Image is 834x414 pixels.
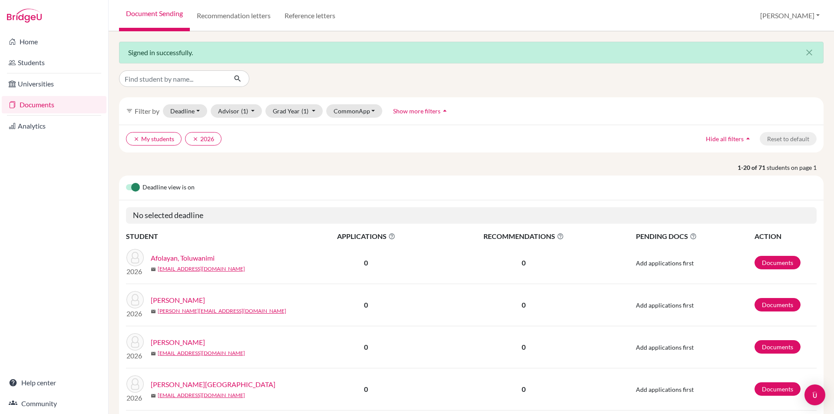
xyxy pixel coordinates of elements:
div: Signed in successfully. [119,42,824,63]
a: [EMAIL_ADDRESS][DOMAIN_NAME] [158,265,245,273]
span: mail [151,351,156,356]
a: [PERSON_NAME] [151,337,205,348]
h5: No selected deadline [126,207,817,224]
button: [PERSON_NAME] [756,7,824,24]
p: 0 [433,258,615,268]
p: 0 [433,300,615,310]
a: Community [2,395,106,412]
a: Analytics [2,117,106,135]
img: Afolayan, Toluwanimi [126,249,144,266]
i: clear [192,136,199,142]
p: 2026 [126,266,144,277]
a: [EMAIL_ADDRESS][DOMAIN_NAME] [158,391,245,399]
b: 0 [364,343,368,351]
i: arrow_drop_up [440,106,449,115]
button: CommonApp [326,104,383,118]
span: Add applications first [636,386,694,393]
img: Amess, Isabel [126,333,144,351]
a: Documents [2,96,106,113]
th: ACTION [754,231,817,242]
span: Filter by [135,107,159,115]
button: Close [795,42,823,63]
p: 2026 [126,393,144,403]
a: Documents [755,256,801,269]
b: 0 [364,258,368,267]
i: filter_list [126,107,133,114]
span: Add applications first [636,301,694,309]
p: 0 [433,342,615,352]
button: Advisor(1) [211,104,262,118]
img: Albert, Sophie [126,291,144,308]
b: 0 [364,385,368,393]
strong: 1-20 of 71 [738,163,767,172]
th: STUDENT [126,231,300,242]
span: Hide all filters [706,135,744,142]
p: 0 [433,384,615,394]
a: [PERSON_NAME] [151,295,205,305]
a: [EMAIL_ADDRESS][DOMAIN_NAME] [158,349,245,357]
span: mail [151,267,156,272]
a: Help center [2,374,106,391]
a: Afolayan, Toluwanimi [151,253,215,263]
span: APPLICATIONS [300,231,432,242]
i: arrow_drop_up [744,134,752,143]
p: 2026 [126,351,144,361]
i: clear [133,136,139,142]
button: clear2026 [185,132,222,146]
a: Documents [755,340,801,354]
a: [PERSON_NAME][GEOGRAPHIC_DATA] [151,379,275,390]
i: close [804,47,814,58]
span: Show more filters [393,107,440,115]
span: Add applications first [636,344,694,351]
a: Documents [755,298,801,311]
span: RECOMMENDATIONS [433,231,615,242]
b: 0 [364,301,368,309]
span: Add applications first [636,259,694,267]
button: Hide all filtersarrow_drop_up [698,132,760,146]
a: [PERSON_NAME][EMAIL_ADDRESS][DOMAIN_NAME] [158,307,286,315]
span: students on page 1 [767,163,824,172]
button: Reset to default [760,132,817,146]
span: mail [151,309,156,314]
button: Deadline [163,104,207,118]
div: Open Intercom Messenger [804,384,825,405]
button: Grad Year(1) [265,104,323,118]
span: (1) [301,107,308,115]
span: PENDING DOCS [636,231,754,242]
p: 2026 [126,308,144,319]
button: Show more filtersarrow_drop_up [386,104,457,118]
span: (1) [241,107,248,115]
a: Students [2,54,106,71]
img: Bridge-U [7,9,42,23]
a: Documents [755,382,801,396]
span: mail [151,393,156,398]
a: Home [2,33,106,50]
button: clearMy students [126,132,182,146]
span: Deadline view is on [142,182,195,193]
input: Find student by name... [119,70,227,87]
img: Angelova, Victoria [126,375,144,393]
a: Universities [2,75,106,93]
